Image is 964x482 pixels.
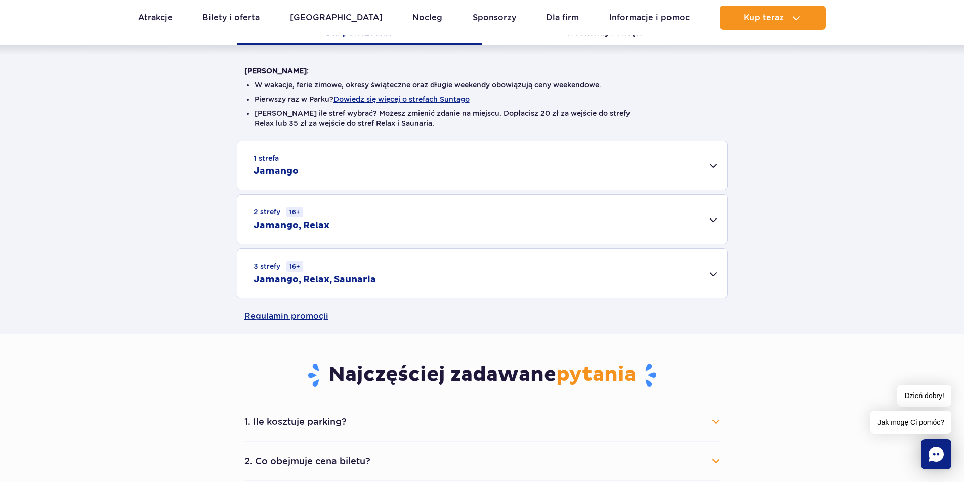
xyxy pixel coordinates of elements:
a: [GEOGRAPHIC_DATA] [290,6,383,30]
span: Dzień dobry! [897,385,951,407]
a: Regulamin promocji [244,298,720,334]
button: 2. Co obejmuje cena biletu? [244,450,720,472]
a: Dla firm [546,6,579,30]
li: W wakacje, ferie zimowe, okresy świąteczne oraz długie weekendy obowiązują ceny weekendowe. [255,80,710,90]
span: Kup teraz [744,13,784,22]
button: Kup teraz [720,6,826,30]
span: Jak mogę Ci pomóc? [870,411,951,434]
small: 1 strefa [254,153,279,163]
a: Bilety i oferta [202,6,260,30]
small: 16+ [286,207,303,217]
small: 3 strefy [254,261,303,272]
h2: Jamango, Relax [254,220,329,232]
h2: Jamango, Relax, Saunaria [254,274,376,286]
a: Informacje i pomoc [609,6,690,30]
small: 16+ [286,261,303,272]
strong: [PERSON_NAME]: [244,67,309,75]
a: Sponsorzy [473,6,516,30]
a: Nocleg [412,6,442,30]
h2: Jamango [254,165,299,178]
li: [PERSON_NAME] ile stref wybrać? Możesz zmienić zdanie na miejscu. Dopłacisz 20 zł za wejście do s... [255,108,710,128]
a: Atrakcje [138,6,173,30]
button: 1. Ile kosztuje parking? [244,411,720,433]
button: Dowiedz się więcej o strefach Suntago [333,95,470,103]
span: pytania [556,362,636,387]
li: Pierwszy raz w Parku? [255,94,710,104]
div: Chat [921,439,951,469]
h3: Najczęściej zadawane [244,362,720,388]
small: 2 strefy [254,207,303,217]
